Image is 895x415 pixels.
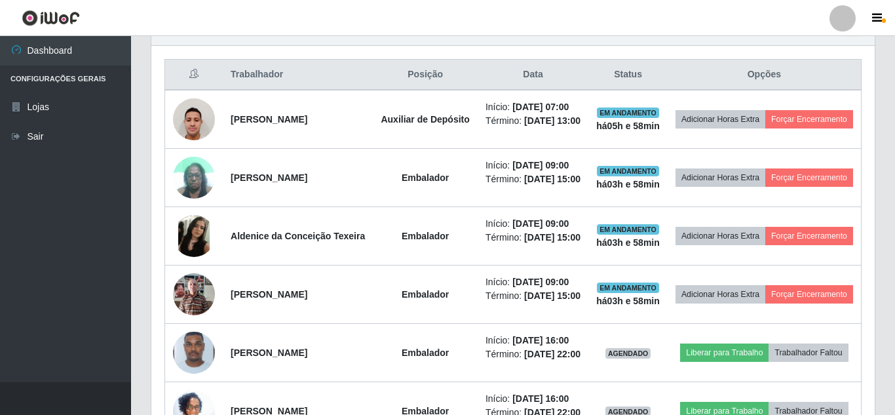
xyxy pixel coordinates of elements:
[588,60,668,90] th: Status
[373,60,477,90] th: Posição
[676,285,765,304] button: Adicionar Horas Extra
[223,60,373,90] th: Trabalhador
[231,231,365,241] strong: Aldenice da Conceição Texeira
[676,227,765,245] button: Adicionar Horas Extra
[596,296,660,306] strong: há 03 h e 58 min
[402,289,449,300] strong: Embalador
[596,179,660,189] strong: há 03 h e 58 min
[597,108,659,118] span: EM ANDAMENTO
[486,289,581,303] li: Término:
[486,334,581,347] li: Início:
[512,277,569,287] time: [DATE] 09:00
[486,172,581,186] li: Término:
[231,347,307,358] strong: [PERSON_NAME]
[381,114,469,125] strong: Auxiliar de Depósito
[680,344,769,362] button: Liberar para Trabalho
[524,349,581,359] time: [DATE] 22:00
[402,172,449,183] strong: Embalador
[769,344,848,362] button: Trabalhador Faltou
[512,160,569,170] time: [DATE] 09:00
[231,289,307,300] strong: [PERSON_NAME]
[512,218,569,229] time: [DATE] 09:00
[524,290,581,301] time: [DATE] 15:00
[231,172,307,183] strong: [PERSON_NAME]
[597,166,659,176] span: EM ANDAMENTO
[402,231,449,241] strong: Embalador
[524,232,581,243] time: [DATE] 15:00
[486,347,581,361] li: Término:
[765,168,853,187] button: Forçar Encerramento
[173,91,215,147] img: 1749045235898.jpeg
[402,347,449,358] strong: Embalador
[605,348,651,359] span: AGENDADO
[597,283,659,293] span: EM ANDAMENTO
[486,275,581,289] li: Início:
[173,266,215,322] img: 1753363159449.jpeg
[486,217,581,231] li: Início:
[173,149,215,205] img: 1704231584676.jpeg
[765,285,853,304] button: Forçar Encerramento
[676,168,765,187] button: Adicionar Horas Extra
[597,224,659,235] span: EM ANDAMENTO
[524,115,581,126] time: [DATE] 13:00
[486,392,581,406] li: Início:
[22,10,80,26] img: CoreUI Logo
[765,227,853,245] button: Forçar Encerramento
[512,102,569,112] time: [DATE] 07:00
[765,110,853,128] button: Forçar Encerramento
[173,215,215,257] img: 1744494663000.jpeg
[486,231,581,245] li: Término:
[512,335,569,346] time: [DATE] 16:00
[478,60,588,90] th: Data
[486,114,581,128] li: Término:
[596,121,660,131] strong: há 05 h e 58 min
[596,237,660,248] strong: há 03 h e 58 min
[668,60,862,90] th: Opções
[173,325,215,380] img: 1721222476236.jpeg
[231,114,307,125] strong: [PERSON_NAME]
[486,159,581,172] li: Início:
[676,110,765,128] button: Adicionar Horas Extra
[512,393,569,404] time: [DATE] 16:00
[524,174,581,184] time: [DATE] 15:00
[486,100,581,114] li: Início:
